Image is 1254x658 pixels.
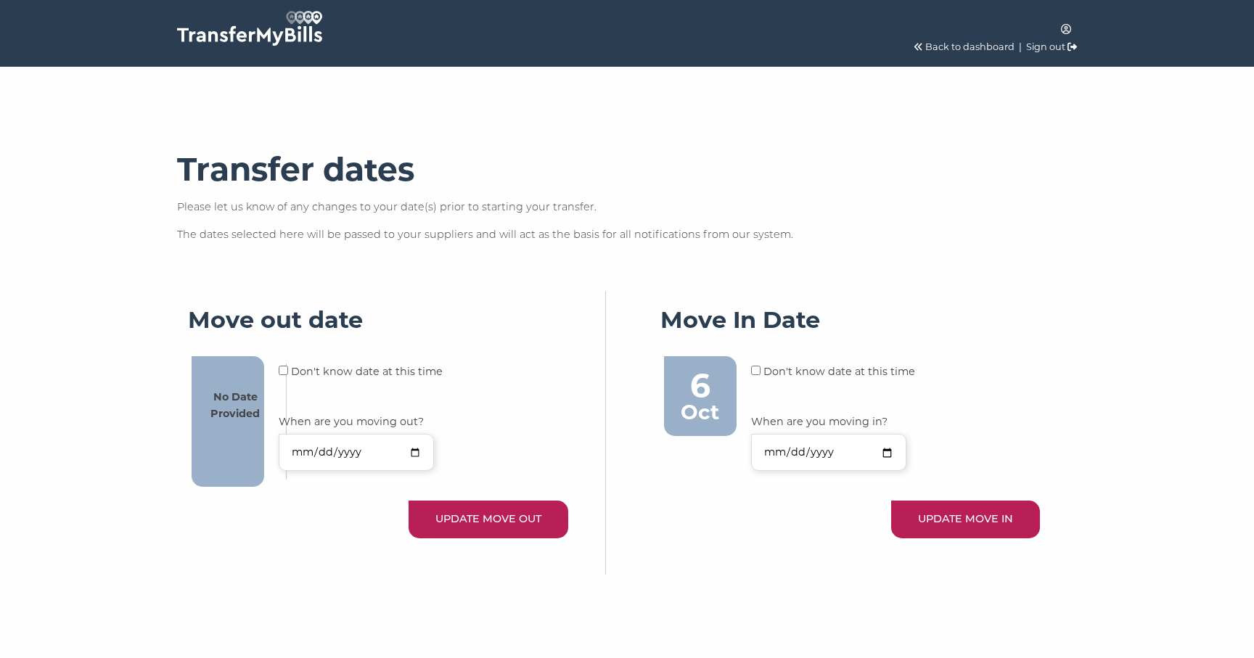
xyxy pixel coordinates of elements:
label: Don't know date at this time [291,363,501,380]
h2: Transfer dates [177,150,1077,188]
input: yyyy-mm-dd [279,434,434,471]
a: Sign out [1026,41,1065,52]
h4: Move In Date [660,305,1052,334]
div: Oct [671,396,729,429]
span: | [1019,41,1022,52]
img: TransferMyBills.com - Helping ease the stress of moving [177,11,322,46]
button: UPDATE MOVE OUT [409,501,568,538]
strong: No Date Provided [210,390,260,420]
p: The dates selected here will be passed to your suppliers and will act as the basis for all notifi... [177,226,1077,243]
h4: Move out date [188,305,580,334]
label: When are you moving out? [279,414,489,430]
div: 6 [671,360,729,396]
a: Back to dashboard [925,41,1015,52]
p: Please let us know of any changes to your date(s) prior to starting your transfer. [177,199,1077,215]
input: yyyy-mm-dd [751,434,906,471]
label: Don't know date at this time [763,363,974,380]
button: UPDATE MOVE IN [891,501,1040,538]
label: When are you moving in? [751,414,962,430]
